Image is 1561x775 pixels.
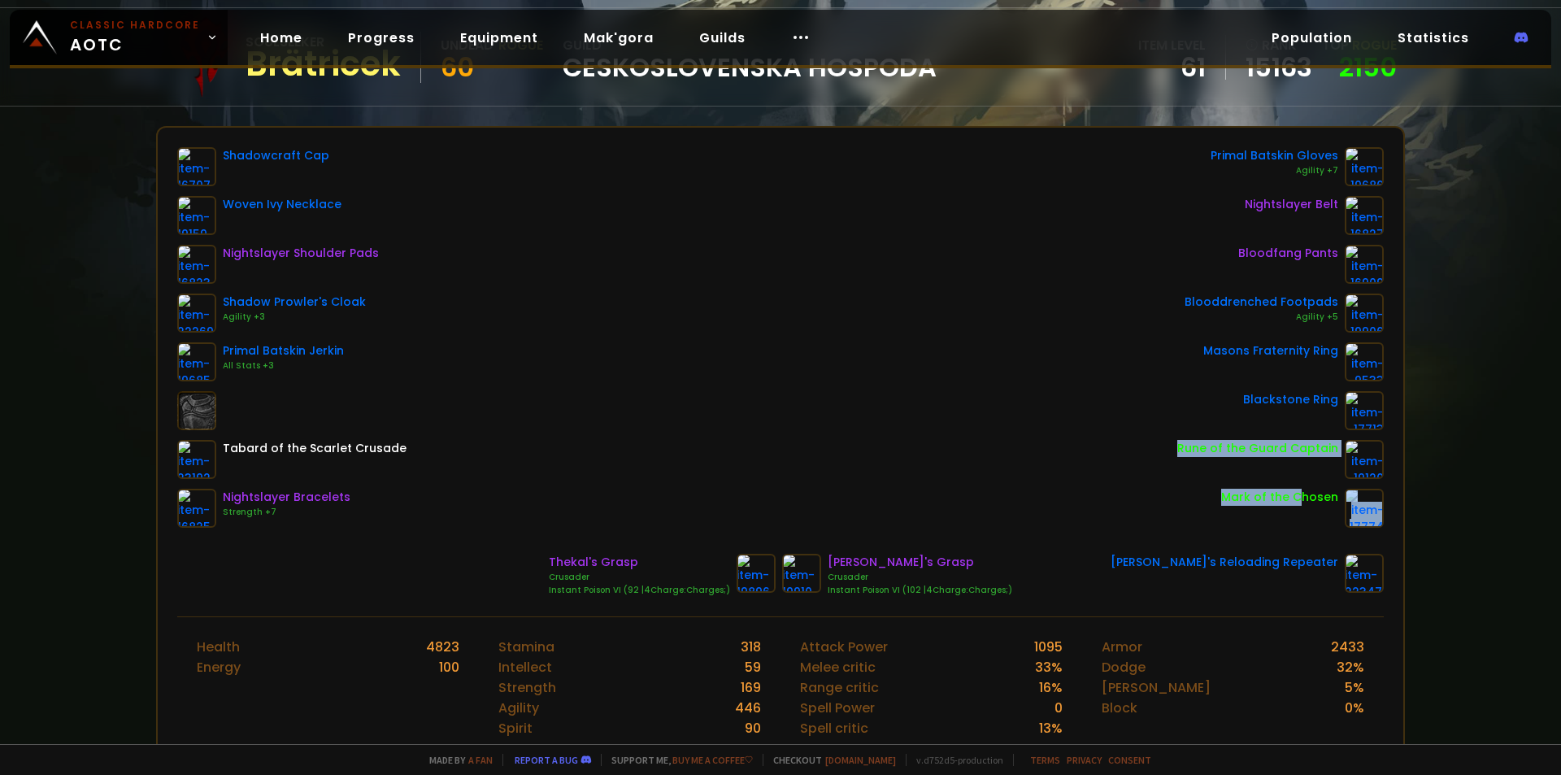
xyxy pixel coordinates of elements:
div: 32 % [1337,657,1364,677]
div: Shadow Prowler's Cloak [223,294,366,311]
a: Classic HardcoreAOTC [10,10,228,65]
div: guild [563,35,937,80]
div: 90 [745,718,761,738]
div: Attack Power [800,637,888,657]
div: Spirit [498,718,533,738]
a: Privacy [1067,754,1102,766]
span: Ceskoslovenska Hospoda [563,55,937,80]
img: item-16825 [177,489,216,528]
div: 446 [735,698,761,718]
div: Stamina [498,637,554,657]
img: item-9533 [1345,342,1384,381]
a: Guilds [686,21,759,54]
div: 0 % [1345,698,1364,718]
img: item-16827 [1345,196,1384,235]
div: All Stats +3 [223,359,344,372]
img: item-19159 [177,196,216,235]
a: Progress [335,21,428,54]
div: Blooddrenched Footpads [1185,294,1338,311]
div: Intellect [498,657,552,677]
a: 15163 [1246,55,1312,80]
a: [DOMAIN_NAME] [825,754,896,766]
a: Statistics [1385,21,1482,54]
img: item-16707 [177,147,216,186]
div: Shadowcraft Cap [223,147,329,164]
div: Blackstone Ring [1243,391,1338,408]
div: 33 % [1035,657,1063,677]
div: Armor [1102,637,1142,657]
div: Tabard of the Scarlet Crusade [223,440,407,457]
div: Agility +5 [1185,311,1338,324]
img: item-17713 [1345,391,1384,430]
span: Support me, [601,754,753,766]
a: a fan [468,754,493,766]
div: 318 [741,637,761,657]
span: Made by [420,754,493,766]
div: 0 [1054,698,1063,718]
div: Mark of the Chosen [1221,489,1338,506]
div: Energy [197,657,241,677]
div: Masons Fraternity Ring [1203,342,1338,359]
small: Classic Hardcore [70,18,200,33]
img: item-16909 [1345,245,1384,284]
a: Terms [1030,754,1060,766]
div: Agility +7 [1211,164,1338,177]
img: item-19896 [737,554,776,593]
div: 100 [439,657,459,677]
div: Strength +7 [223,506,350,519]
div: Melee critic [800,657,876,677]
div: Instant Poison VI (102 |4Charge:Charges;) [828,584,1012,597]
div: Brätricek [246,52,401,76]
a: Consent [1108,754,1151,766]
div: Block [1102,698,1137,718]
a: Buy me a coffee [672,754,753,766]
a: Population [1259,21,1365,54]
div: Crusader [828,571,1012,584]
img: item-16823 [177,245,216,284]
img: item-19906 [1345,294,1384,333]
div: [PERSON_NAME]'s Reloading Repeater [1111,554,1338,571]
div: Crusader [549,571,730,584]
div: 169 [741,677,761,698]
div: Strength [498,677,556,698]
div: Woven Ivy Necklace [223,196,341,213]
div: Spell critic [800,718,868,738]
div: 59 [745,657,761,677]
div: Dodge [1102,657,1146,677]
span: Checkout [763,754,896,766]
a: Equipment [447,21,551,54]
div: 1095 [1034,637,1063,657]
div: Health [197,637,240,657]
div: [PERSON_NAME] [1102,677,1211,698]
div: 13 % [1039,718,1063,738]
div: Instant Poison VI (92 |4Charge:Charges;) [549,584,730,597]
div: Range critic [800,677,879,698]
span: AOTC [70,18,200,57]
div: Nightslayer Belt [1245,196,1338,213]
div: Agility [498,698,539,718]
div: 16 % [1039,677,1063,698]
div: Primal Batskin Jerkin [223,342,344,359]
div: Thekal's Grasp [549,554,730,571]
img: item-19686 [1345,147,1384,186]
div: 5 % [1345,677,1364,698]
img: item-22269 [177,294,216,333]
img: item-23192 [177,440,216,479]
span: v. d752d5 - production [906,754,1003,766]
img: item-19685 [177,342,216,381]
div: [PERSON_NAME]'s Grasp [828,554,1012,571]
img: item-17774 [1345,489,1384,528]
img: item-19120 [1345,440,1384,479]
div: 2433 [1331,637,1364,657]
a: Report a bug [515,754,578,766]
div: Bloodfang Pants [1238,245,1338,262]
img: item-22347 [1345,554,1384,593]
div: Nightslayer Bracelets [223,489,350,506]
div: Spell Power [800,698,875,718]
div: 4823 [426,637,459,657]
a: Mak'gora [571,21,667,54]
a: Home [247,21,315,54]
div: Primal Batskin Gloves [1211,147,1338,164]
img: item-19910 [782,554,821,593]
div: Rune of the Guard Captain [1177,440,1338,457]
